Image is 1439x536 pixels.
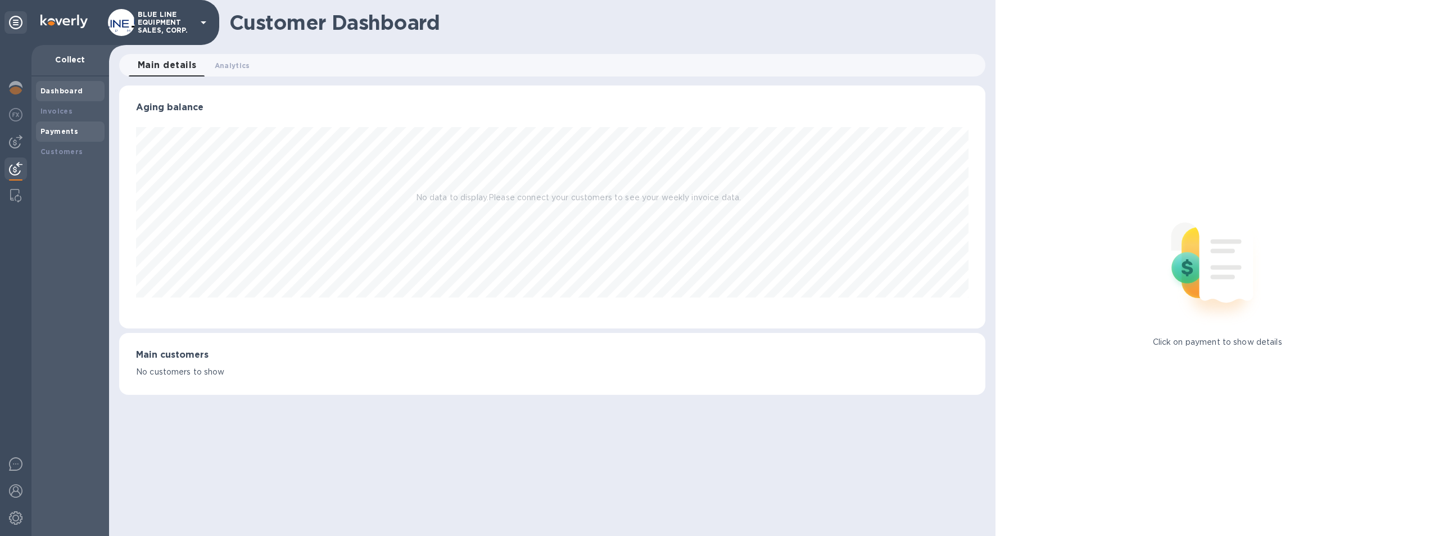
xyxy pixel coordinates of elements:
[40,127,78,136] b: Payments
[215,60,250,71] span: Analytics
[40,87,83,95] b: Dashboard
[4,11,27,34] div: Unpin categories
[136,350,969,361] h3: Main customers
[40,15,88,28] img: Logo
[138,57,197,73] span: Main details
[1153,336,1282,348] p: Click on payment to show details
[9,108,22,121] img: Foreign exchange
[138,11,194,34] p: BLUE LINE EQUIPMENT SALES, CORP.
[40,147,83,156] b: Customers
[136,102,969,113] h3: Aging balance
[229,11,978,34] h1: Customer Dashboard
[136,366,969,378] p: No customers to show
[40,107,73,115] b: Invoices
[40,54,100,65] p: Collect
